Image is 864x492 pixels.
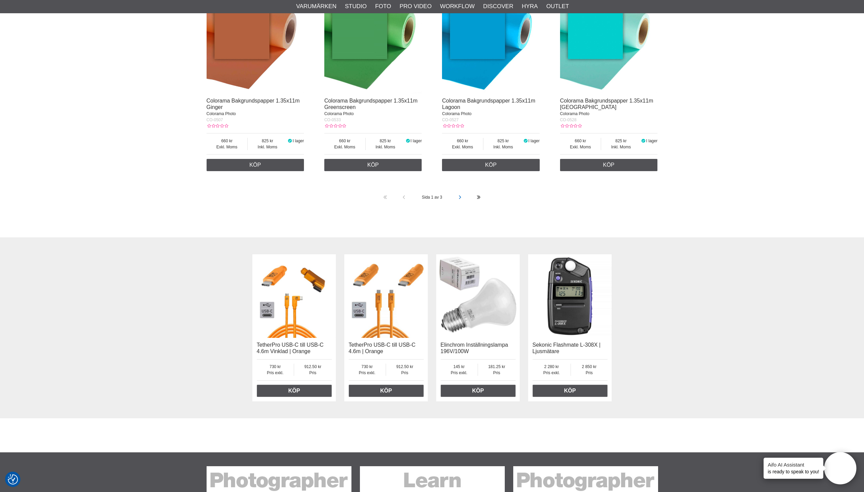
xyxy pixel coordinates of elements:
a: Köp [442,159,540,171]
div: is ready to speak to you! [764,458,823,479]
a: TetherPro USB-C till USB-C 4.6m | Orange [349,342,416,354]
span: I lager [528,139,539,143]
i: I lager [523,139,529,143]
a: TetherPro USB-C till USB-C 4.6m Vinklad | Orange [257,342,324,354]
span: 181.25 [478,364,516,370]
div: Kundbetyg: 0 [207,123,228,129]
span: Colorama Photo [442,111,472,116]
a: Köp [349,385,424,397]
span: 660 [442,138,483,144]
span: I lager [293,139,304,143]
h4: Aifo AI Assistant [768,461,819,468]
a: Köp [207,159,304,171]
span: 825 [483,138,523,144]
span: Pris [294,370,332,376]
img: TetherPro USB-C till USB-C 4.6m Vinklad | Orange [252,254,336,338]
span: 912.50 [386,364,424,370]
span: Exkl. Moms [324,144,365,150]
i: I lager [287,139,293,143]
span: 660 [207,138,248,144]
a: Discover [483,2,513,11]
span: Pris [386,370,424,376]
span: Pris exkl. [441,370,478,376]
span: CO-0533 [324,117,341,122]
span: Exkl. Moms [207,144,248,150]
span: CO-0507 [207,117,223,122]
span: 912.50 [294,364,332,370]
span: Pris exkl. [349,370,386,376]
img: Elinchrom Inställningslampa 196V/100W [436,254,520,338]
a: Pro Video [400,2,431,11]
i: I lager [641,139,646,143]
span: Pris [478,370,516,376]
span: 825 [248,138,287,144]
span: Pris exkl. [257,370,294,376]
span: 825 [366,138,405,144]
a: Foto [375,2,391,11]
a: Colorama Bakgrundspapper 1.35x11m Lagoon [442,98,535,110]
a: Sista [469,188,488,207]
span: CO-0527 [442,117,459,122]
span: 2 850 [571,364,607,370]
a: Köp [257,385,332,397]
span: Inkl. Moms [248,144,287,150]
span: I lager [646,139,657,143]
span: 825 [601,138,641,144]
div: Kundbetyg: 0 [324,123,346,129]
a: Köp [441,385,516,397]
span: Pris exkl. [533,370,571,376]
span: 730 [257,364,294,370]
div: Kundbetyg: 0 [442,123,464,129]
a: Varumärken [296,2,337,11]
img: TetherPro USB-C till USB-C 4.6m | Orange [344,254,428,338]
span: CO-0528 [560,117,577,122]
span: 145 [441,364,478,370]
a: Studio [345,2,367,11]
a: Colorama Bakgrundspapper 1.35x11m Greenscreen [324,98,418,110]
a: Köp [324,159,422,171]
span: Colorama Photo [560,111,590,116]
span: 2 280 [533,364,571,370]
span: I lager [410,139,422,143]
div: Kundbetyg: 0 [560,123,582,129]
a: Köp [533,385,608,397]
span: 660 [560,138,601,144]
span: 660 [324,138,365,144]
button: Samtyckesinställningar [8,473,18,486]
a: Colorama Bakgrundspapper 1.35x11m [GEOGRAPHIC_DATA] [560,98,653,110]
span: Inkl. Moms [366,144,405,150]
i: I lager [405,139,410,143]
a: Hyra [522,2,538,11]
span: Inkl. Moms [483,144,523,150]
img: Sekonic Flashmate L-308X | Ljusmätare [528,254,612,338]
span: Exkl. Moms [560,144,601,150]
a: Outlet [546,2,569,11]
a: Köp [560,159,658,171]
a: Nästa [451,188,469,207]
a: Workflow [440,2,475,11]
span: Inkl. Moms [601,144,641,150]
span: Exkl. Moms [442,144,483,150]
a: Elinchrom Inställningslampa 196V/100W [441,342,508,354]
span: Sida 1 av 3 [413,188,450,207]
a: Colorama Bakgrundspapper 1.35x11m Ginger [207,98,300,110]
a: Sekonic Flashmate L-308X | Ljusmätare [533,342,601,354]
span: Colorama Photo [324,111,354,116]
span: Colorama Photo [207,111,236,116]
span: 730 [349,364,386,370]
span: Pris [571,370,607,376]
img: Revisit consent button [8,474,18,485]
